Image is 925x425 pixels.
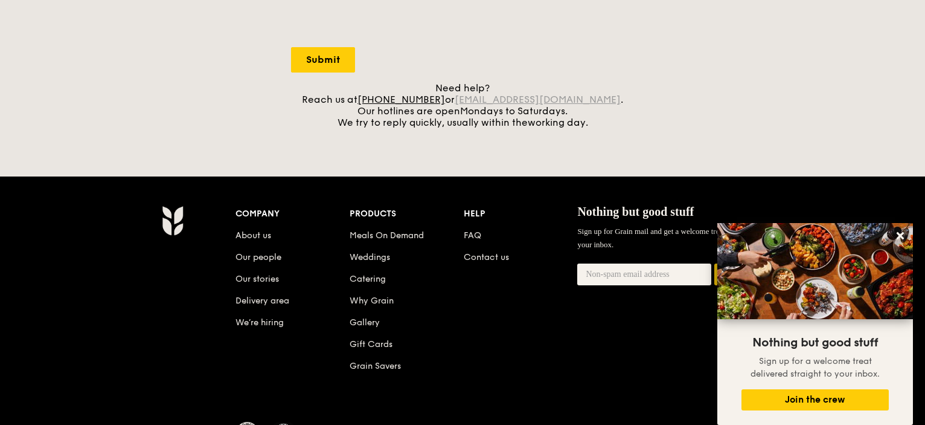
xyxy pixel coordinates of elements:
[741,389,889,410] button: Join the crew
[350,317,380,328] a: Gallery
[350,296,394,306] a: Why Grain
[350,206,464,222] div: Products
[235,317,284,328] a: We’re hiring
[464,230,481,241] a: FAQ
[350,230,424,241] a: Meals On Demand
[291,82,634,128] div: Need help? Reach us at or . Our hotlines are open We try to reply quickly, usually within the
[577,205,694,218] span: Nothing but good stuff
[714,264,805,286] button: Join the crew
[291,47,355,73] input: Submit
[464,206,578,222] div: Help
[577,264,711,285] input: Non-spam email address
[891,226,910,245] button: Close
[235,296,289,306] a: Delivery area
[350,252,390,262] a: Weddings
[460,105,568,117] span: Mondays to Saturdays.
[455,94,621,105] a: [EMAIL_ADDRESS][DOMAIN_NAME]
[577,227,790,249] span: Sign up for Grain mail and get a welcome treat delivered straight to your inbox.
[717,223,913,319] img: DSC07876-Edit02-Large.jpeg
[235,230,271,241] a: About us
[162,206,183,236] img: Grain
[528,117,588,128] span: working day.
[350,361,401,371] a: Grain Savers
[235,274,279,284] a: Our stories
[751,356,880,379] span: Sign up for a welcome treat delivered straight to your inbox.
[357,94,445,105] a: [PHONE_NUMBER]
[235,252,281,262] a: Our people
[752,336,878,350] span: Nothing but good stuff
[464,252,509,262] a: Contact us
[235,206,350,222] div: Company
[350,274,386,284] a: Catering
[350,339,392,349] a: Gift Cards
